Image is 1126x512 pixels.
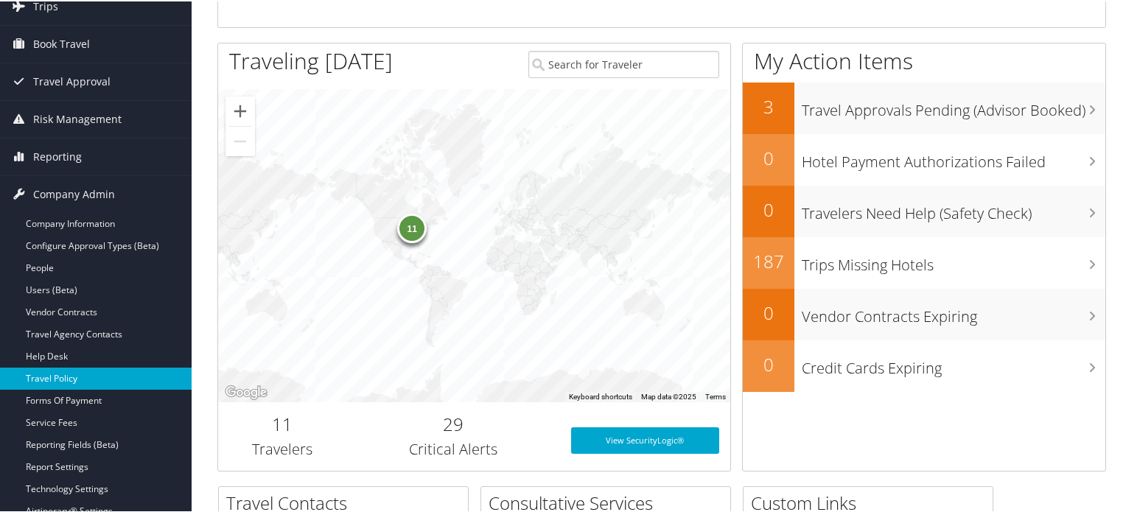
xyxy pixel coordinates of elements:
[222,382,270,401] img: Google
[225,95,255,125] button: Zoom in
[571,426,720,452] a: View SecurityLogic®
[225,125,255,155] button: Zoom out
[33,24,90,61] span: Book Travel
[802,246,1105,274] h3: Trips Missing Hotels
[743,133,1105,184] a: 0Hotel Payment Authorizations Failed
[641,391,696,399] span: Map data ©2025
[397,212,427,242] div: 11
[743,299,794,324] h2: 0
[229,438,335,458] h3: Travelers
[802,194,1105,222] h3: Travelers Need Help (Safety Check)
[357,438,549,458] h3: Critical Alerts
[743,287,1105,339] a: 0Vendor Contracts Expiring
[743,81,1105,133] a: 3Travel Approvals Pending (Advisor Booked)
[33,137,82,174] span: Reporting
[802,349,1105,377] h3: Credit Cards Expiring
[743,144,794,169] h2: 0
[743,93,794,118] h2: 3
[222,382,270,401] a: Open this area in Google Maps (opens a new window)
[229,410,335,435] h2: 11
[802,143,1105,171] h3: Hotel Payment Authorizations Failed
[569,390,632,401] button: Keyboard shortcuts
[705,391,726,399] a: Terms (opens in new tab)
[743,196,794,221] h2: 0
[802,298,1105,326] h3: Vendor Contracts Expiring
[802,91,1105,119] h3: Travel Approvals Pending (Advisor Booked)
[743,248,794,273] h2: 187
[528,49,720,77] input: Search for Traveler
[743,236,1105,287] a: 187Trips Missing Hotels
[743,339,1105,390] a: 0Credit Cards Expiring
[357,410,549,435] h2: 29
[743,44,1105,75] h1: My Action Items
[743,184,1105,236] a: 0Travelers Need Help (Safety Check)
[33,99,122,136] span: Risk Management
[229,44,393,75] h1: Traveling [DATE]
[33,62,111,99] span: Travel Approval
[33,175,115,211] span: Company Admin
[743,351,794,376] h2: 0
